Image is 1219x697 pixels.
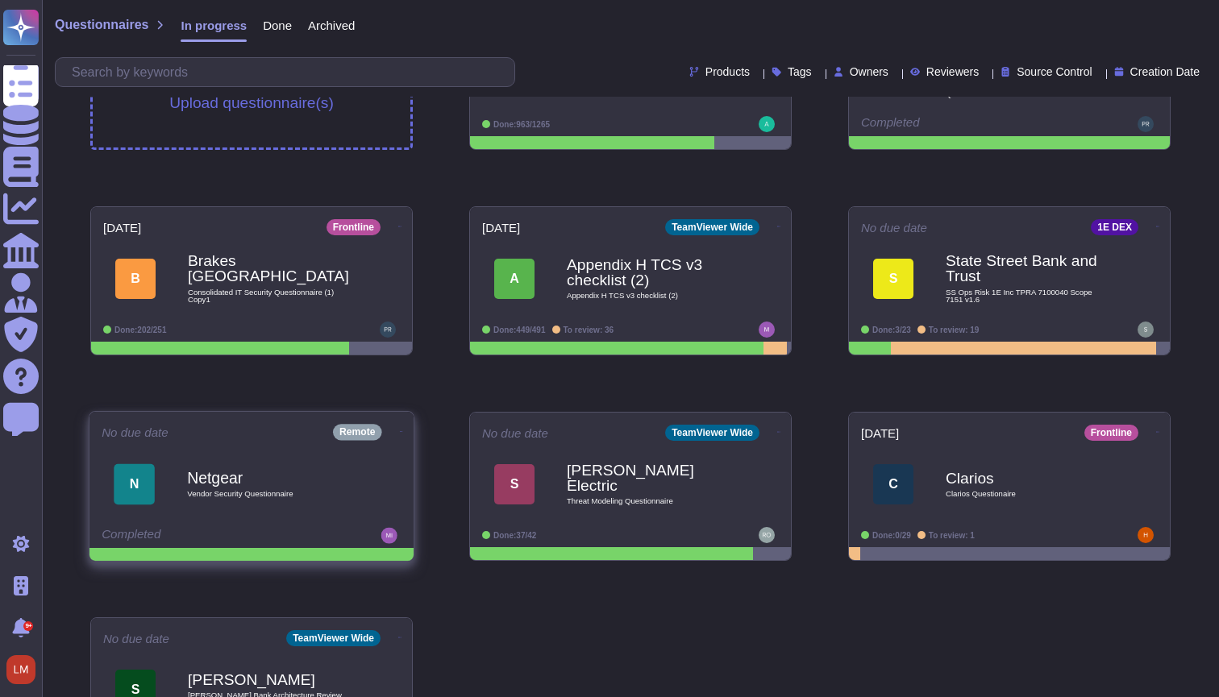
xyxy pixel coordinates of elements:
div: 9+ [23,621,33,631]
b: Brakes [GEOGRAPHIC_DATA] [188,253,349,284]
div: S [873,259,913,299]
div: Remote [333,424,382,440]
span: [DATE] [861,427,899,439]
span: Owners [850,66,888,77]
span: Done: 449/491 [493,326,546,334]
img: user [759,322,775,338]
span: To review: 1 [929,531,975,540]
span: [DATE] [103,222,141,234]
b: Netgear [187,470,350,485]
img: user [1138,116,1154,132]
b: State Street Bank and Trust [946,253,1107,284]
span: Source Control [1017,66,1092,77]
img: user [1138,322,1154,338]
span: Done: 963/1265 [493,120,550,129]
b: [PERSON_NAME] Electric [567,463,728,493]
span: To review: 19 [929,326,980,334]
img: user [759,527,775,543]
span: SS Ops Risk 1E Inc TPRA 7100040 Scope 7151 v1.6 [946,288,1107,304]
span: No due date [103,633,169,645]
span: No due date [861,222,927,234]
b: Clarios [946,471,1107,486]
span: Consolidated IT Security Questionnaire (1) Copy1 [188,288,349,304]
span: Done: 37/42 [493,531,536,540]
span: Done [263,19,292,31]
span: Threat Modeling Questionnaire [567,497,728,505]
div: Frontline [327,219,381,235]
span: To review: 36 [564,326,614,334]
span: Done: 0/29 [872,531,911,540]
span: In progress [181,19,247,31]
div: Upload questionnaire(s) [169,40,334,110]
span: Questionnaires [55,19,148,31]
div: 1E DEX [1091,219,1138,235]
img: user [1138,527,1154,543]
span: No due date [102,426,168,438]
b: Appendix H TCS v3 checklist (2) [567,257,728,288]
img: user [759,116,775,132]
div: TeamViewer Wide [665,425,759,441]
img: user [380,322,396,338]
div: N [114,463,155,504]
div: Completed [861,116,1059,132]
span: Appendix H TCS v3 checklist (2) [567,292,728,300]
div: A [494,259,535,299]
div: B [115,259,156,299]
span: No due date [482,427,548,439]
span: Creation Date [1130,66,1200,77]
span: Done: 3/23 [872,326,911,334]
span: Reviewers [926,66,979,77]
span: Vendor Security Questionnaire [187,490,350,498]
button: user [3,652,47,687]
div: TeamViewer Wide [286,630,381,646]
span: Breaks India - Consolidated IT Security Questionnaire [946,83,1107,98]
b: [PERSON_NAME] [188,672,349,687]
div: TeamViewer Wide [665,219,759,235]
span: Tags [788,66,812,77]
span: Clarios Questionaire [946,490,1107,498]
span: Products [705,66,750,77]
img: user [381,528,397,544]
div: S [494,464,535,504]
div: Frontline [1084,425,1138,441]
span: [DATE] [482,222,520,234]
span: Archived [308,19,355,31]
span: Done: 202/251 [114,326,167,334]
div: Completed [102,528,302,544]
div: C [873,464,913,504]
img: user [6,655,35,684]
input: Search by keywords [64,58,514,86]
